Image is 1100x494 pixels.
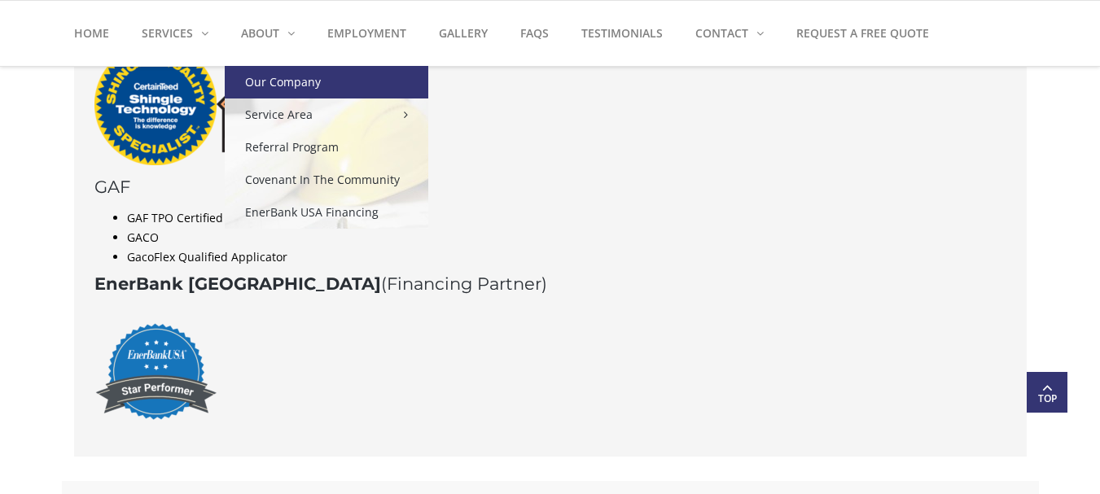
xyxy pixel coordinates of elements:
[423,1,504,66] a: Gallery
[94,275,1006,294] h3: (Financing Partner)
[125,1,225,66] a: Services
[311,1,423,66] a: Employment
[127,208,1006,228] li: GAF TPO Certified Installer
[439,25,488,41] strong: Gallery
[796,25,929,41] strong: Request a Free Quote
[127,247,1006,267] li: GacoFlex Qualified Applicator
[695,25,748,41] strong: Contact
[327,25,406,41] strong: Employment
[565,1,679,66] a: Testimonials
[225,98,428,131] a: Service Area
[74,1,125,66] a: Home
[581,25,663,41] strong: Testimonials
[142,25,193,41] strong: Services
[504,1,565,66] a: FAQs
[225,131,428,164] a: Referral Program
[225,196,428,229] a: EnerBank USA Financing
[520,25,549,41] strong: FAQs
[679,1,780,66] a: Contact
[1027,372,1067,413] a: Top
[225,164,428,196] a: Covenant In The Community
[1027,391,1067,407] span: Top
[225,66,428,98] a: Our Company
[127,228,1006,247] li: GACO
[241,25,279,41] strong: About
[94,274,381,295] strong: EnerBank [GEOGRAPHIC_DATA]
[225,1,311,66] a: About
[94,177,1006,196] h3: GAF
[74,25,109,41] strong: Home
[780,1,945,66] a: Request a Free Quote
